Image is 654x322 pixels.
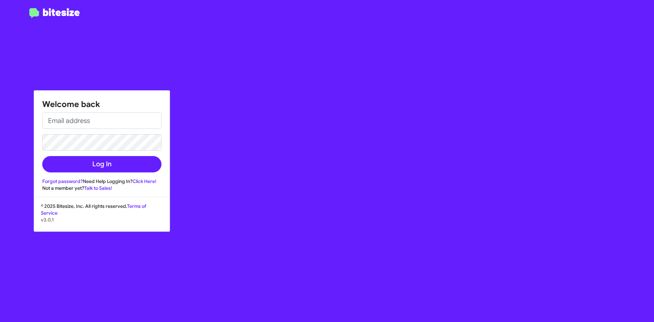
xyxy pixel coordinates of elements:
button: Log In [42,156,161,172]
a: Forgot password? [42,178,83,184]
div: © 2025 Bitesize, Inc. All rights reserved. [34,203,170,231]
input: Email address [42,112,161,129]
div: Need Help Logging In? [42,178,161,185]
div: Not a member yet? [42,185,161,191]
h1: Welcome back [42,99,161,110]
a: Click Here! [133,178,156,184]
p: v3.0.1 [41,216,163,223]
a: Talk to Sales! [84,185,112,191]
